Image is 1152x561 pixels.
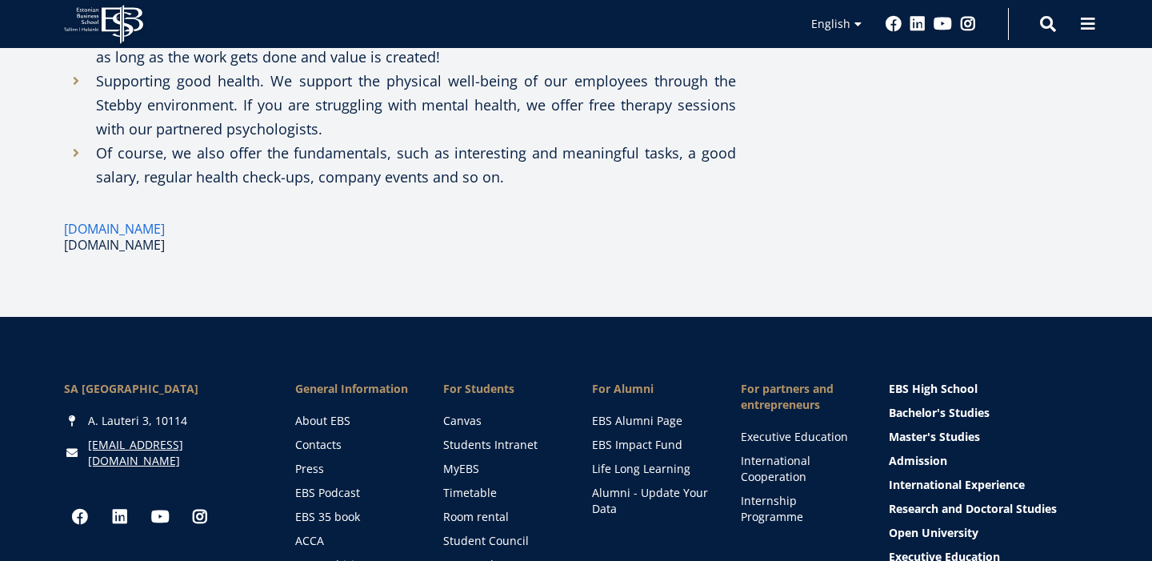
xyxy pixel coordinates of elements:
[88,437,263,469] a: [EMAIL_ADDRESS][DOMAIN_NAME]
[592,381,709,397] span: For Alumni
[741,429,858,445] a: Executive Education
[295,485,412,501] a: EBS Podcast
[64,501,96,533] a: Facebook
[184,501,216,533] a: Instagram
[443,437,560,453] a: Students Intranet
[64,237,165,253] a: [DOMAIN_NAME]
[295,413,412,429] a: About EBS
[295,437,412,453] a: Contacts
[144,501,176,533] a: Youtube
[592,485,709,517] a: Alumni - Update Your Data
[295,381,412,397] span: General Information
[443,413,560,429] a: Canvas
[741,453,858,485] a: International Cooperation
[295,509,412,525] a: EBS 35 book
[592,413,709,429] a: EBS Alumni Page
[592,461,709,477] a: Life Long Learning
[443,381,560,397] a: For Students
[889,453,1088,469] a: Admission
[889,477,1088,493] a: International Experience
[443,485,560,501] a: Timetable
[64,221,165,237] a: [DOMAIN_NAME]
[592,437,709,453] a: EBS Impact Fund
[443,461,560,477] a: MyEBS
[64,69,736,141] li: Supporting good health. We support the physical well-being of our employees through the Stebby en...
[934,16,952,32] a: Youtube
[960,16,976,32] a: Instagram
[64,381,263,397] div: SA [GEOGRAPHIC_DATA]
[886,16,902,32] a: Facebook
[443,509,560,525] a: Room rental
[889,381,1088,397] a: EBS High School
[741,381,858,413] span: For partners and entrepreneurs
[910,16,926,32] a: Linkedin
[64,413,263,429] div: A. Lauteri 3, 10114
[889,525,1088,541] a: Open University
[889,405,1088,421] a: Bachelor's Studies
[443,533,560,549] a: Student Council
[295,461,412,477] a: Press
[889,501,1088,517] a: Research and Doctoral Studies
[741,493,858,525] a: Internship Programme
[889,429,1088,445] a: Master's Studies
[295,533,412,549] a: ACCA
[104,501,136,533] a: Linkedin
[64,141,736,189] li: Of course, we also offer the fundamentals, such as interesting and meaningful tasks, a good salar...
